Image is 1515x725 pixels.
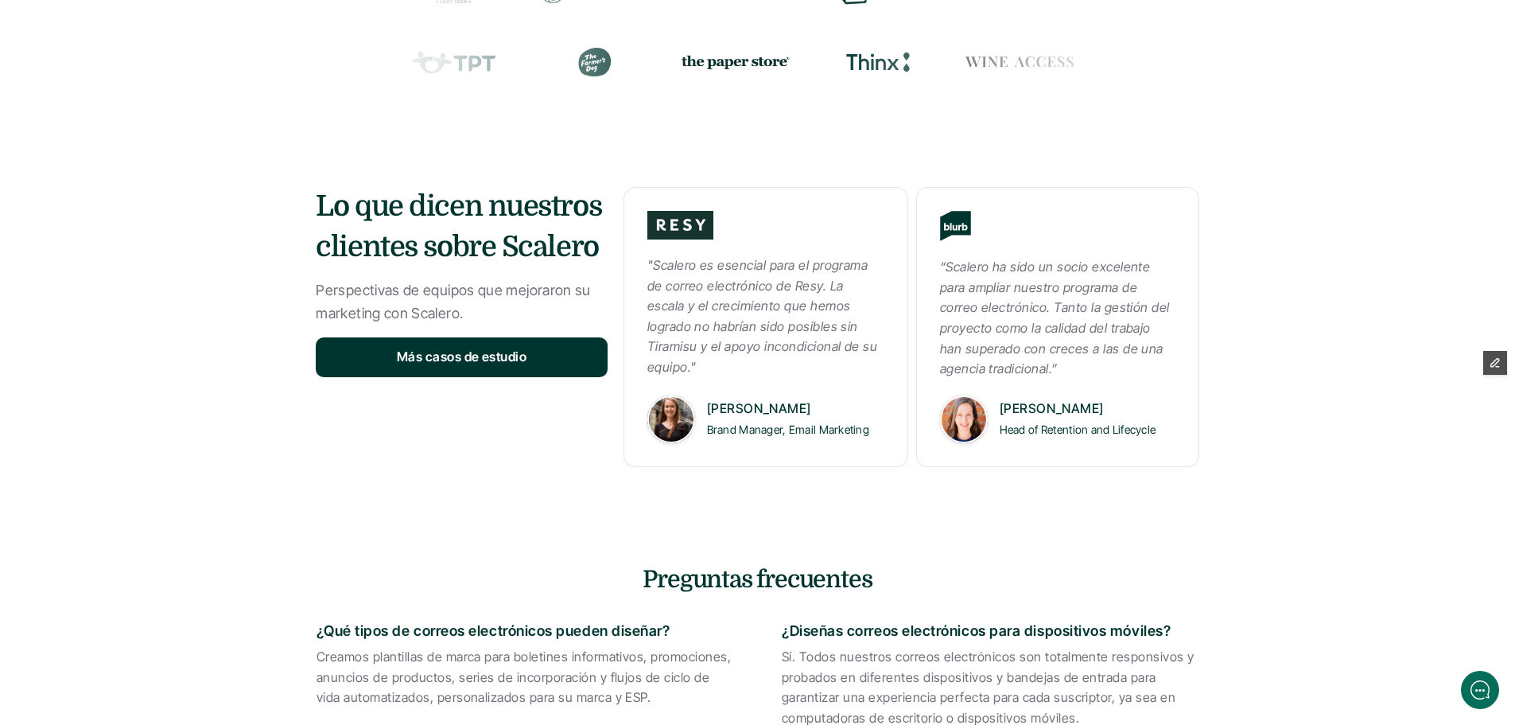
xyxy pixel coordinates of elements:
iframe: gist-messenger-bubble-iframe [1461,671,1499,709]
p: Más casos de estudio [397,347,527,368]
a: "Scalero es esencial para el programa de correo electrónico de Resy. La escala y el crecimiento q... [623,187,908,467]
p: Head of Retention and Lifecycle [1000,419,1175,439]
em: “Scalero ha sido un socio excelente para ampliar nuestro programa de correo electrónico. Tanto la... [940,259,1174,376]
a: “Scalero ha sido un socio excelente para ampliar nuestro programa de correo electrónico. Tanto la... [916,187,1199,467]
div: Prose [1101,48,1210,76]
p: Brand Manager, Email Marketing [707,419,884,439]
span: We run on Gist [133,556,201,567]
div: Thinx [818,48,927,76]
h1: Hi! Welcome to Scalero. [24,77,294,103]
div: Wine Access [959,48,1069,76]
p: ¿Diseñas correos electrónicos para dispositivos móviles? [782,620,1199,643]
span: New conversation [103,220,191,233]
img: the paper store [676,53,786,72]
p: Perspectivas de equipos que mejoraron su marketing con Scalero. [316,279,607,325]
h3: Lo que dicen nuestros clientes sobre Scalero [316,187,607,267]
p: Creamos plantillas de marca para boletines informativos, promociones, anuncios de productos, seri... [317,647,734,708]
p: [PERSON_NAME] [1000,399,1175,419]
em: "Scalero es esencial para el programa de correo electrónico de Resy. La escala y el crecimiento q... [647,257,881,375]
button: Edit Framer Content [1483,351,1507,375]
h4: Preguntas frecuentes [293,563,1223,596]
div: The Farmer's Dog [534,48,644,76]
button: New conversation [25,211,293,243]
p: [PERSON_NAME] [707,399,884,419]
a: Más casos de estudio [316,337,607,377]
p: ¿Qué tipos de correos electrónicos pueden diseñar? [317,620,734,643]
h2: Let us know if we can help with lifecycle marketing. [24,106,294,182]
div: Teachers Pay Teachers [393,48,503,76]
